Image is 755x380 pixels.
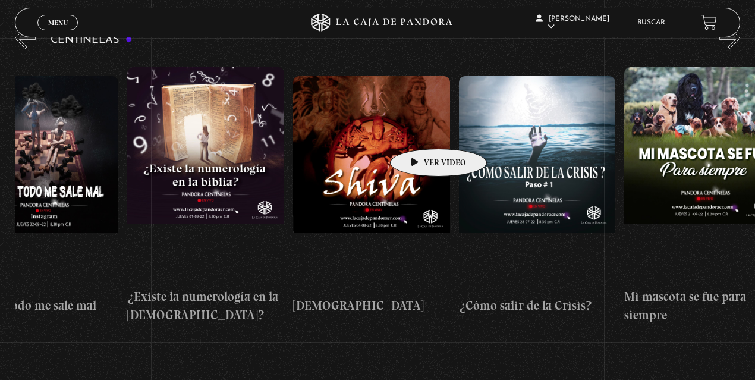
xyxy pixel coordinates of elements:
[459,296,616,315] h4: ¿Cómo salir de la Crisis?
[637,19,665,26] a: Buscar
[701,14,717,30] a: View your shopping cart
[44,29,72,37] span: Cerrar
[51,34,132,46] h3: Centinelas
[15,28,36,49] button: Previous
[719,28,740,49] button: Next
[48,19,68,26] span: Menu
[293,296,450,315] h4: [DEMOGRAPHIC_DATA]
[536,15,609,30] span: [PERSON_NAME]
[127,287,284,325] h4: ¿Existe la numerología en la [DEMOGRAPHIC_DATA]?
[127,58,284,334] a: ¿Existe la numerología en la [DEMOGRAPHIC_DATA]?
[293,58,450,334] a: [DEMOGRAPHIC_DATA]
[459,58,616,334] a: ¿Cómo salir de la Crisis?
